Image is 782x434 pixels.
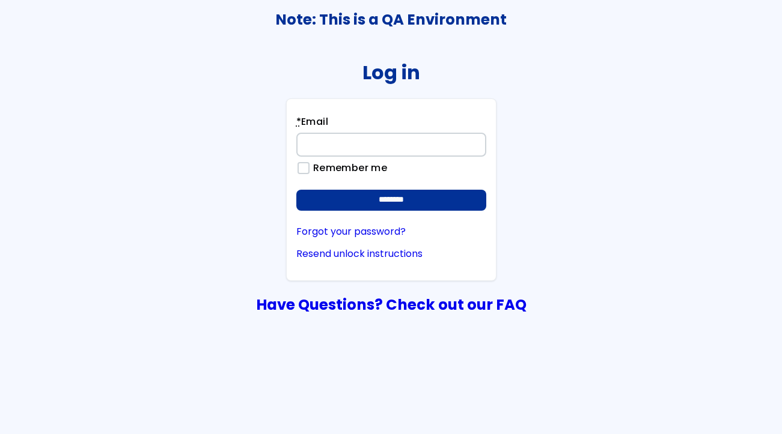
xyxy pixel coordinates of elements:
a: Have Questions? Check out our FAQ [256,294,527,315]
a: Resend unlock instructions [296,249,486,259]
a: Forgot your password? [296,226,486,237]
h3: Note: This is a QA Environment [1,11,781,28]
label: Remember me [307,163,387,173]
abbr: required [296,115,301,128]
h2: Log in [362,61,420,83]
label: Email [296,115,328,133]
